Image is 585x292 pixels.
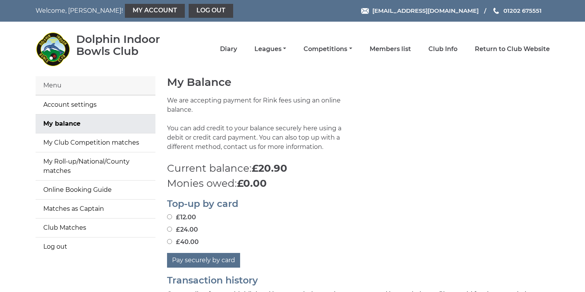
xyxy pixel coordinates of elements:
h2: Top-up by card [167,199,550,209]
input: £40.00 [167,239,172,244]
strong: £20.90 [252,162,287,174]
h2: Transaction history [167,275,550,285]
a: My balance [36,114,155,133]
p: Current balance: [167,161,550,176]
label: £24.00 [167,225,198,234]
a: My Account [125,4,185,18]
p: Monies owed: [167,176,550,191]
a: Club Matches [36,219,155,237]
span: 01202 675551 [503,7,542,14]
a: Return to Club Website [475,45,550,53]
span: [EMAIL_ADDRESS][DOMAIN_NAME] [372,7,479,14]
strong: £0.00 [237,177,267,190]
a: Matches as Captain [36,200,155,218]
a: Log out [36,237,155,256]
a: Log out [189,4,233,18]
button: Pay securely by card [167,253,240,268]
a: Online Booking Guide [36,181,155,199]
div: Menu [36,76,155,95]
img: Email [361,8,369,14]
label: £12.00 [167,213,196,222]
img: Phone us [493,8,499,14]
a: Members list [370,45,411,53]
a: My Club Competition matches [36,133,155,152]
a: Account settings [36,96,155,114]
a: Phone us 01202 675551 [492,6,542,15]
nav: Welcome, [PERSON_NAME]! [36,4,243,18]
input: £24.00 [167,227,172,232]
div: Dolphin Indoor Bowls Club [76,33,182,57]
label: £40.00 [167,237,199,247]
h1: My Balance [167,76,550,88]
a: Club Info [428,45,457,53]
a: Diary [220,45,237,53]
a: Competitions [304,45,352,53]
a: Leagues [254,45,286,53]
p: We are accepting payment for Rink fees using an online balance. You can add credit to your balanc... [167,96,353,161]
a: Email [EMAIL_ADDRESS][DOMAIN_NAME] [361,6,479,15]
img: Dolphin Indoor Bowls Club [36,32,70,67]
a: My Roll-up/National/County matches [36,152,155,180]
input: £12.00 [167,214,172,219]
